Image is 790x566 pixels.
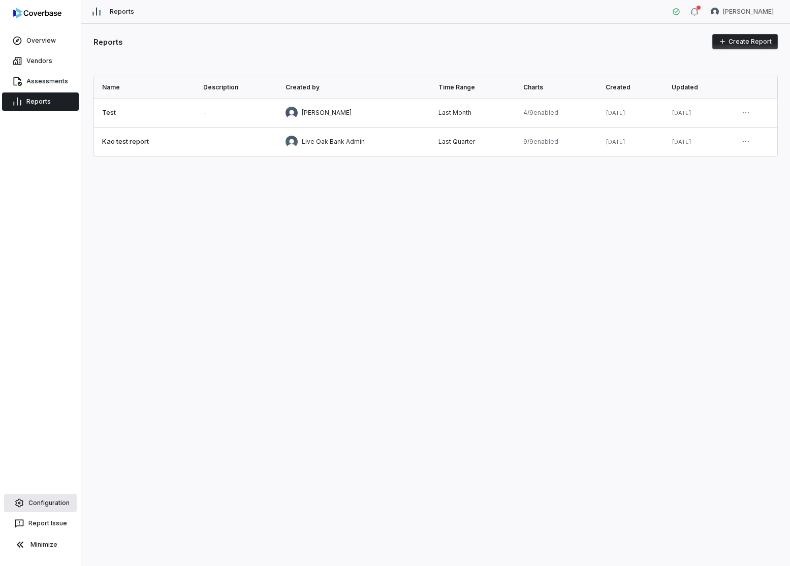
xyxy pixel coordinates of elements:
a: Assessments [2,72,79,90]
th: Updated [663,76,732,99]
a: Configuration [4,494,77,512]
a: Vendors [2,52,79,70]
th: Description [195,76,277,99]
button: Gerald Pe avatar[PERSON_NAME] [705,4,780,19]
th: Name [94,76,195,99]
button: Create Report [712,34,778,49]
h2: Reports [93,37,122,47]
span: [PERSON_NAME] [723,8,774,16]
th: Time Range [430,76,515,99]
a: Overview [2,32,79,50]
a: Reports [2,92,79,111]
th: Created [597,76,663,99]
img: Gerald Pe avatar [711,8,719,16]
span: Reports [110,8,134,16]
img: logo-D7KZi-bG.svg [13,8,61,18]
button: Minimize [4,534,77,555]
th: Created by [277,76,430,99]
button: Report Issue [4,514,77,532]
img: Gerald Pe avatar [286,107,298,119]
img: Live Oak Bank Admin avatar [286,136,298,148]
th: Charts [515,76,597,99]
